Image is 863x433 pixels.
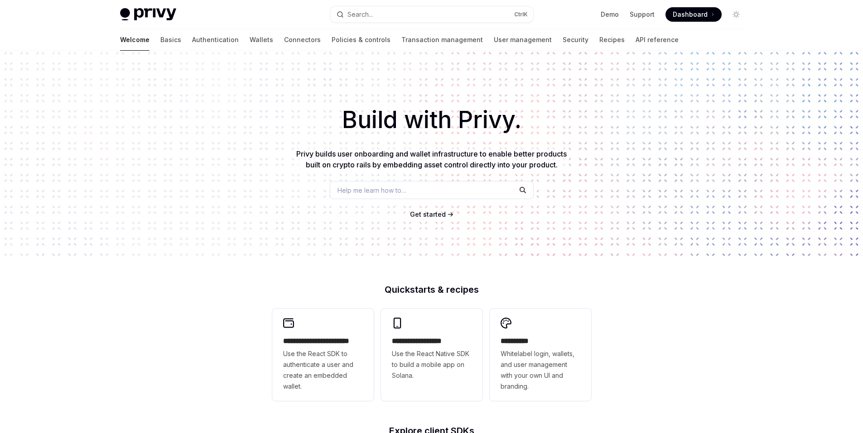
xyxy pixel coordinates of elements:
span: Dashboard [673,10,708,19]
div: Search... [347,9,373,20]
a: Security [563,29,588,51]
span: Whitelabel login, wallets, and user management with your own UI and branding. [501,348,580,392]
h1: Build with Privy. [14,102,849,138]
button: Toggle dark mode [729,7,743,22]
span: Use the React SDK to authenticate a user and create an embedded wallet. [283,348,363,392]
a: User management [494,29,552,51]
a: **** *****Whitelabel login, wallets, and user management with your own UI and branding. [490,309,591,401]
a: **** **** **** ***Use the React Native SDK to build a mobile app on Solana. [381,309,482,401]
a: Transaction management [401,29,483,51]
a: Dashboard [665,7,722,22]
span: Get started [410,210,446,218]
a: Demo [601,10,619,19]
button: Search...CtrlK [330,6,533,23]
h2: Quickstarts & recipes [272,285,591,294]
span: Ctrl K [514,11,528,18]
span: Help me learn how to… [337,186,406,195]
a: Get started [410,210,446,219]
a: Support [630,10,655,19]
a: Recipes [599,29,625,51]
a: Connectors [284,29,321,51]
span: Privy builds user onboarding and wallet infrastructure to enable better products built on crypto ... [296,149,567,169]
img: light logo [120,8,176,21]
a: Authentication [192,29,239,51]
a: Welcome [120,29,149,51]
span: Use the React Native SDK to build a mobile app on Solana. [392,348,472,381]
a: Basics [160,29,181,51]
a: Wallets [250,29,273,51]
a: Policies & controls [332,29,391,51]
a: API reference [636,29,679,51]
